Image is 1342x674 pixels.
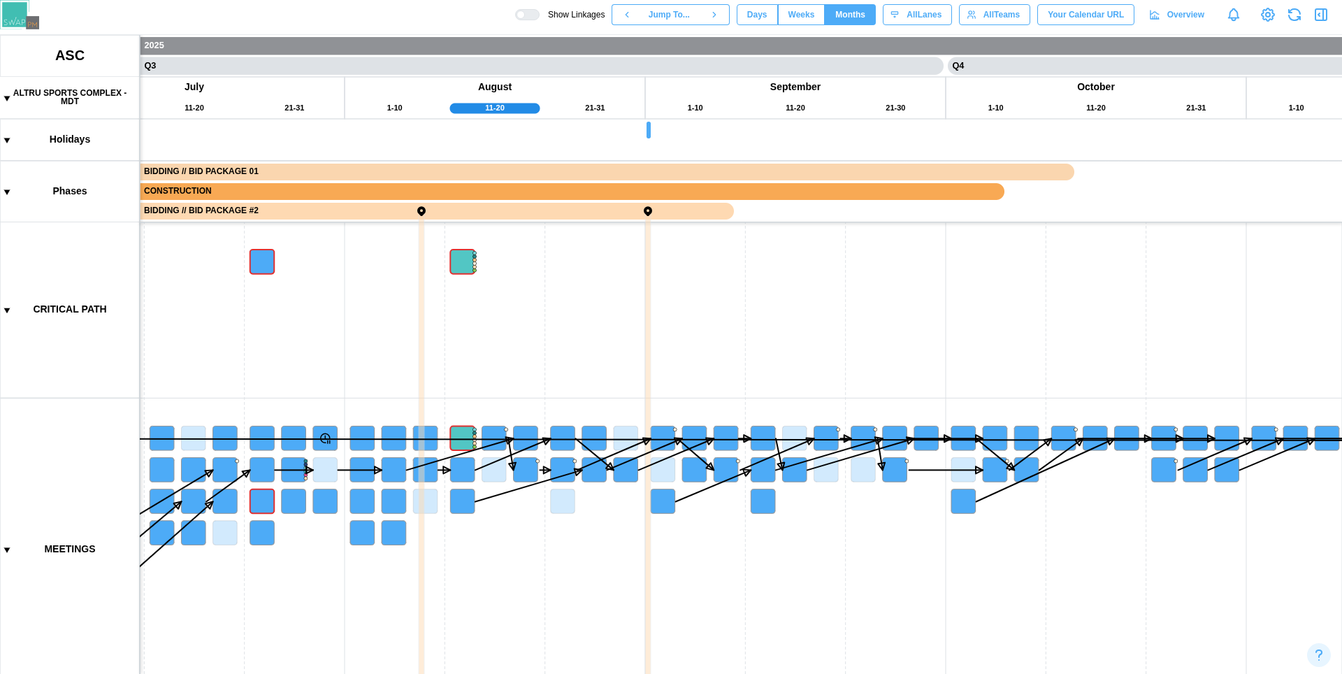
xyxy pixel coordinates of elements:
[907,5,941,24] span: All Lanes
[649,5,690,24] span: Jump To...
[959,4,1030,25] button: AllTeams
[540,9,605,20] span: Show Linkages
[1048,5,1124,24] span: Your Calendar URL
[1141,4,1215,25] a: Overview
[825,4,876,25] button: Months
[788,5,815,24] span: Weeks
[1258,5,1278,24] a: View Project
[642,4,699,25] button: Jump To...
[835,5,865,24] span: Months
[1167,5,1204,24] span: Overview
[883,4,952,25] button: AllLanes
[1037,4,1134,25] button: Your Calendar URL
[1285,5,1304,24] button: Refresh Grid
[778,4,825,25] button: Weeks
[747,5,767,24] span: Days
[1311,5,1331,24] button: Open Drawer
[983,5,1020,24] span: All Teams
[737,4,778,25] button: Days
[1222,3,1246,27] a: Notifications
